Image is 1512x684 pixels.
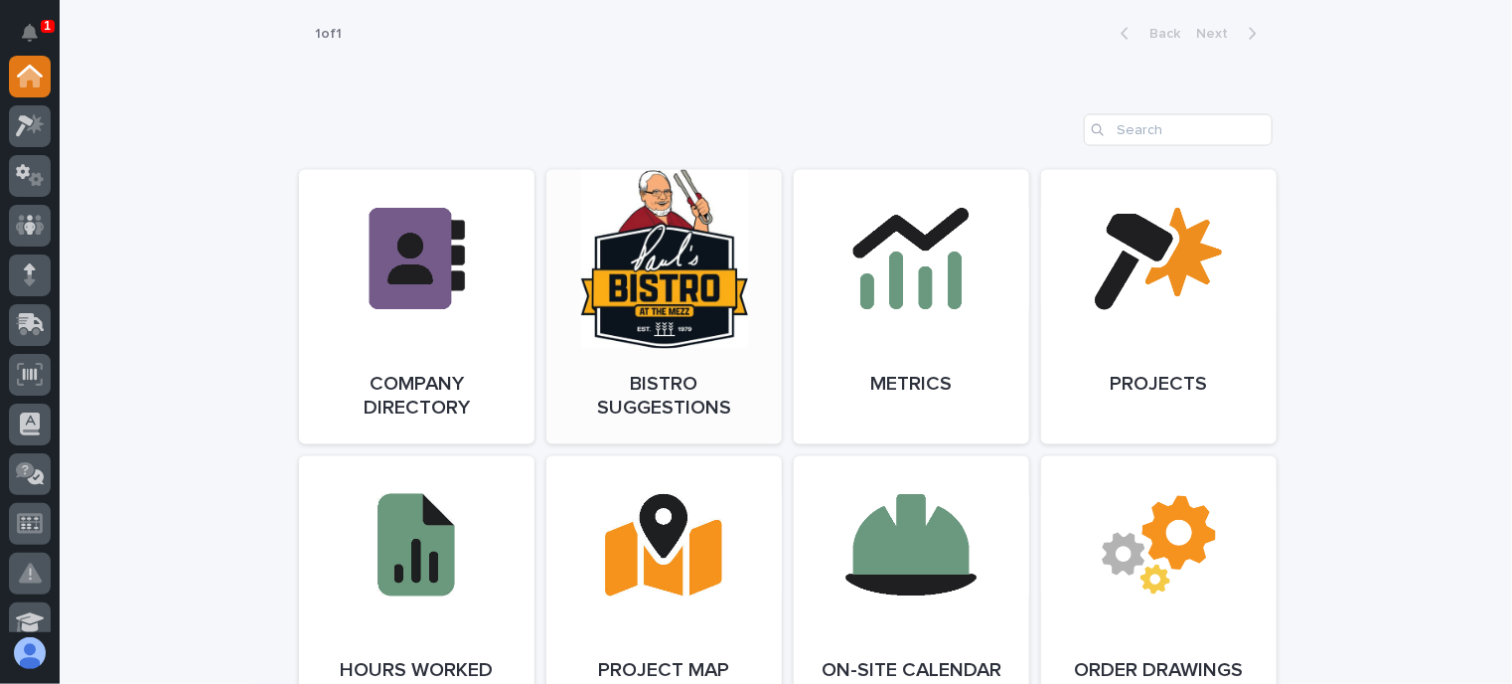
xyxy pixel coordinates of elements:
button: Next [1188,25,1273,43]
a: Bistro Suggestions [546,170,782,444]
p: 1 of 1 [299,10,358,59]
button: Back [1105,25,1188,43]
button: Notifications [9,12,51,54]
button: users-avatar [9,632,51,674]
span: Back [1137,27,1180,41]
a: Metrics [794,170,1029,444]
div: Notifications1 [25,24,51,56]
input: Search [1084,114,1273,146]
a: Company Directory [299,170,534,444]
p: 1 [44,19,51,33]
a: Projects [1041,170,1277,444]
span: Next [1196,27,1240,41]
